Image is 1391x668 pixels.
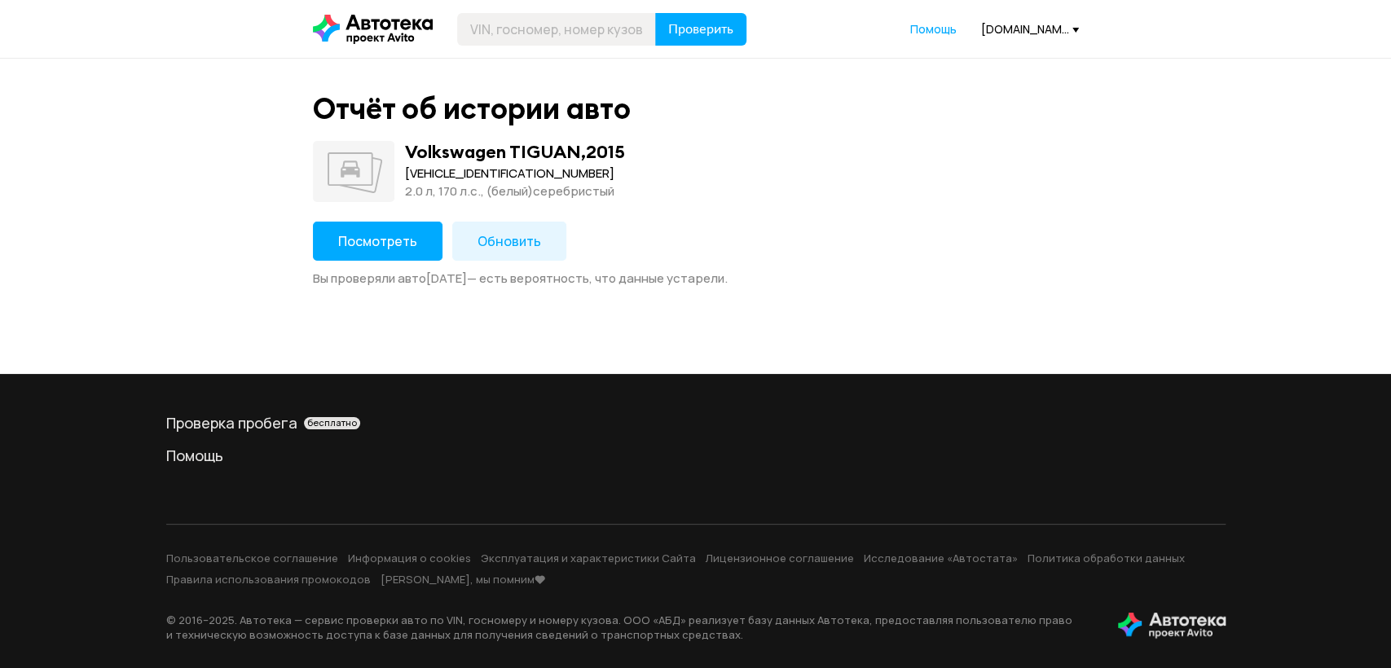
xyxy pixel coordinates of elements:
[166,572,371,587] a: Правила использования промокодов
[910,21,957,37] a: Помощь
[1028,551,1185,565] a: Политика обработки данных
[166,413,1226,433] div: Проверка пробега
[381,572,546,587] a: [PERSON_NAME], мы помним
[457,13,656,46] input: VIN, госномер, номер кузова
[166,551,338,565] a: Пользовательское соглашение
[452,222,566,261] button: Обновить
[348,551,471,565] a: Информация о cookies
[405,165,625,182] div: [VEHICLE_IDENTIFICATION_NUMBER]
[478,232,541,250] span: Обновить
[166,613,1092,642] p: © 2016– 2025 . Автотека — сервис проверки авто по VIN, госномеру и номеру кузова. ООО «АБД» реали...
[307,417,357,428] span: бесплатно
[481,551,696,565] a: Эксплуатация и характеристики Сайта
[313,222,442,261] button: Посмотреть
[706,551,854,565] a: Лицензионное соглашение
[166,413,1226,433] a: Проверка пробегабесплатно
[864,551,1018,565] a: Исследование «Автостата»
[313,270,1079,287] div: Вы проверяли авто [DATE] — есть вероятность, что данные устарели.
[655,13,746,46] button: Проверить
[981,21,1079,37] div: [DOMAIN_NAME][EMAIL_ADDRESS][DOMAIN_NAME]
[166,446,1226,465] a: Помощь
[338,232,417,250] span: Посмотреть
[668,23,733,36] span: Проверить
[405,141,625,162] div: Volkswagen TIGUAN , 2015
[405,182,625,200] div: 2.0 л, 170 л.c., (белый)серебристый
[1118,613,1226,639] img: tWS6KzJlK1XUpy65r7uaHVIs4JI6Dha8Nraz9T2hA03BhoCc4MtbvZCxBLwJIh+mQSIAkLBJpqMoKVdP8sONaFJLCz6I0+pu7...
[313,91,631,126] div: Отчёт об истории авто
